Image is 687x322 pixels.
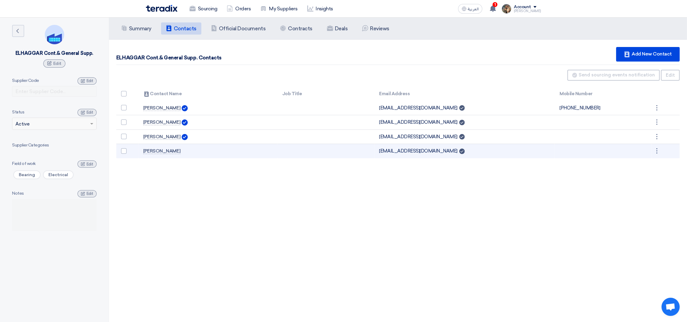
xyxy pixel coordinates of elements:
[12,109,97,115] div: Status
[12,86,97,97] input: Enter Supplier Code...
[143,134,180,140] a: [PERSON_NAME]
[302,2,338,15] a: Insights
[12,160,97,167] div: Field of work
[652,146,662,156] div: ⋮
[12,142,97,148] div: Supplier Categories
[662,298,680,316] div: Open chat
[116,54,222,62] div: ELHAGGAR Cont.& General Supp. Contacts
[87,79,93,83] span: Edit
[277,87,375,101] th: Job Title
[53,61,61,66] span: Edit
[182,134,188,140] img: Verified Account
[87,162,93,166] span: Edit
[458,4,482,14] button: العربية
[182,105,188,111] img: Verified Account
[15,50,93,56] div: ELHAGGAR Cont.& General Supp.
[87,110,93,115] span: Edit
[375,115,555,130] td: [EMAIL_ADDRESS][DOMAIN_NAME]
[555,87,652,101] th: Mobile Number
[174,25,197,32] h5: Contacts
[375,144,555,158] td: [EMAIL_ADDRESS][DOMAIN_NAME]
[182,119,188,126] img: Verified Account
[375,129,555,144] td: [EMAIL_ADDRESS][DOMAIN_NAME]
[661,70,680,81] button: Edit
[15,121,30,128] span: Active
[185,2,222,15] a: Sourcing
[468,7,479,11] span: العربية
[13,170,41,179] span: Bearing
[138,87,277,101] th: Contact Name
[514,9,541,13] div: [PERSON_NAME]
[652,117,662,127] div: ⋮
[514,5,531,10] div: Account
[502,4,511,14] img: file_1710751448746.jpg
[616,47,680,62] div: Add New Contact
[288,25,312,32] h5: Contracts
[87,191,93,196] span: Edit
[652,132,662,142] div: ⋮
[375,87,555,101] th: Email Address
[375,101,555,115] td: [EMAIL_ADDRESS][DOMAIN_NAME]
[567,70,660,81] button: Send sourcing events notification
[560,105,600,111] span: [PHONE_NUMBER]
[256,2,302,15] a: My Suppliers
[493,2,497,7] span: 1
[652,103,662,113] div: ⋮
[143,105,180,111] a: [PERSON_NAME]
[222,2,256,15] a: Orders
[129,25,151,32] h5: Summary
[219,25,266,32] h5: Official Documents
[146,5,177,12] img: Teradix logo
[335,25,348,32] h5: Deals
[12,77,97,84] div: Supplier Code
[143,119,180,125] a: [PERSON_NAME]
[143,148,180,154] a: [PERSON_NAME]
[370,25,389,32] h5: Reviews
[12,190,97,196] div: Notes
[43,170,74,179] span: Electrical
